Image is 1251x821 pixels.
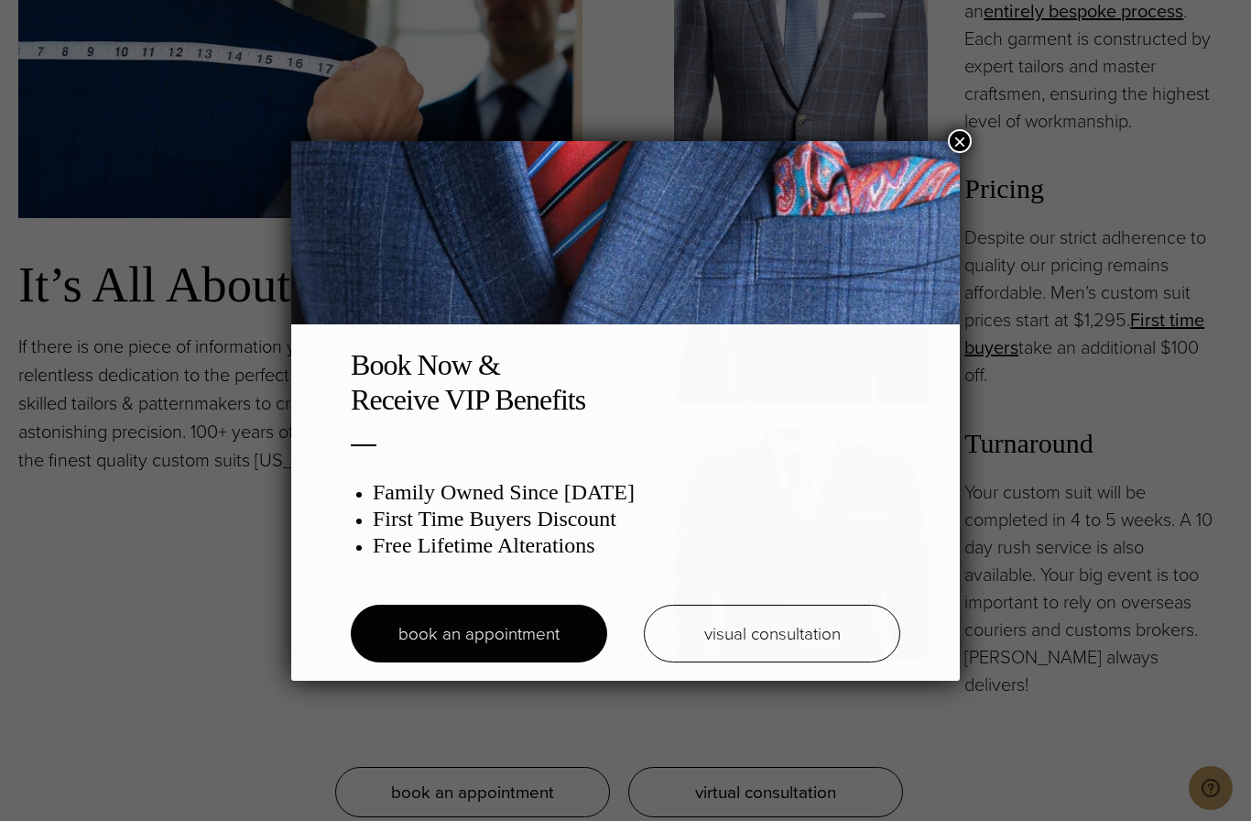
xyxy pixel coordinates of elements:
[644,605,900,662] a: visual consultation
[351,605,607,662] a: book an appointment
[373,506,900,532] h3: First Time Buyers Discount
[351,347,900,418] h2: Book Now & Receive VIP Benefits
[373,479,900,506] h3: Family Owned Since [DATE]
[373,532,900,559] h3: Free Lifetime Alterations
[948,129,972,153] button: Close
